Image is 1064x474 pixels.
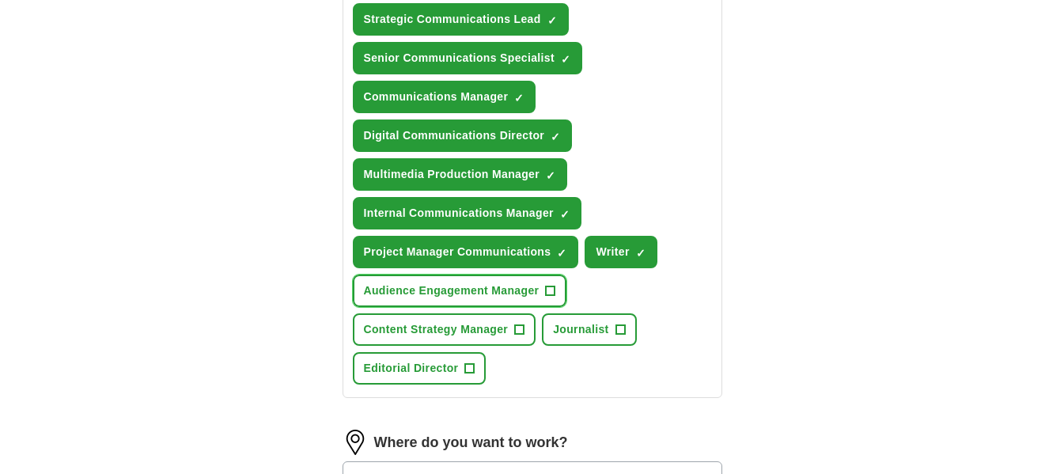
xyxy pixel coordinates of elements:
[364,205,554,222] span: Internal Communications Manager
[561,53,570,66] span: ✓
[553,321,608,338] span: Journalist
[353,197,581,229] button: Internal Communications Manager✓
[353,352,487,385] button: Editorial Director
[353,275,567,307] button: Audience Engagement Manager
[364,50,555,66] span: Senior Communications Specialist
[374,432,568,453] label: Where do you want to work?
[364,89,509,105] span: Communications Manager
[364,360,459,377] span: Editorial Director
[364,283,540,299] span: Audience Engagement Manager
[560,208,570,221] span: ✓
[551,131,560,143] span: ✓
[353,158,568,191] button: Multimedia Production Manager✓
[364,321,509,338] span: Content Strategy Manager
[364,127,545,144] span: Digital Communications Director
[547,14,557,27] span: ✓
[557,247,566,260] span: ✓
[343,430,368,455] img: location.png
[353,236,579,268] button: Project Manager Communications✓
[364,166,540,183] span: Multimedia Production Manager
[542,313,636,346] button: Journalist
[364,244,551,260] span: Project Manager Communications
[636,247,646,260] span: ✓
[546,169,555,182] span: ✓
[364,11,541,28] span: Strategic Communications Lead
[596,244,629,260] span: Writer
[353,119,573,152] button: Digital Communications Director✓
[514,92,524,104] span: ✓
[585,236,657,268] button: Writer✓
[353,81,536,113] button: Communications Manager✓
[353,313,536,346] button: Content Strategy Manager
[353,42,582,74] button: Senior Communications Specialist✓
[353,3,569,36] button: Strategic Communications Lead✓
